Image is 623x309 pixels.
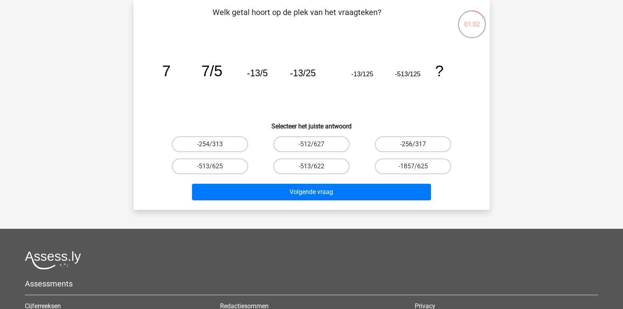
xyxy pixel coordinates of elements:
tspan: -513/125 [395,70,420,77]
label: -256/317 [375,136,451,152]
label: -513/622 [273,158,350,174]
p: Welk getal hoort op de plek van het vraagteken? [146,6,448,30]
tspan: 7/5 [201,62,222,79]
button: Volgende vraag [192,184,431,200]
tspan: ? [435,62,443,79]
label: -1857/625 [375,158,451,174]
label: -512/627 [273,136,350,152]
img: Assessly logo [25,251,81,269]
h6: Selecteer het juiste antwoord [146,116,477,130]
tspan: 7 [162,62,170,79]
label: -254/313 [172,136,248,152]
label: -513/625 [172,158,248,174]
tspan: -13/5 [247,68,267,78]
tspan: -13/25 [290,68,316,78]
div: 01:02 [457,9,487,29]
h5: Assessments [25,279,598,288]
tspan: -13/125 [351,70,373,77]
